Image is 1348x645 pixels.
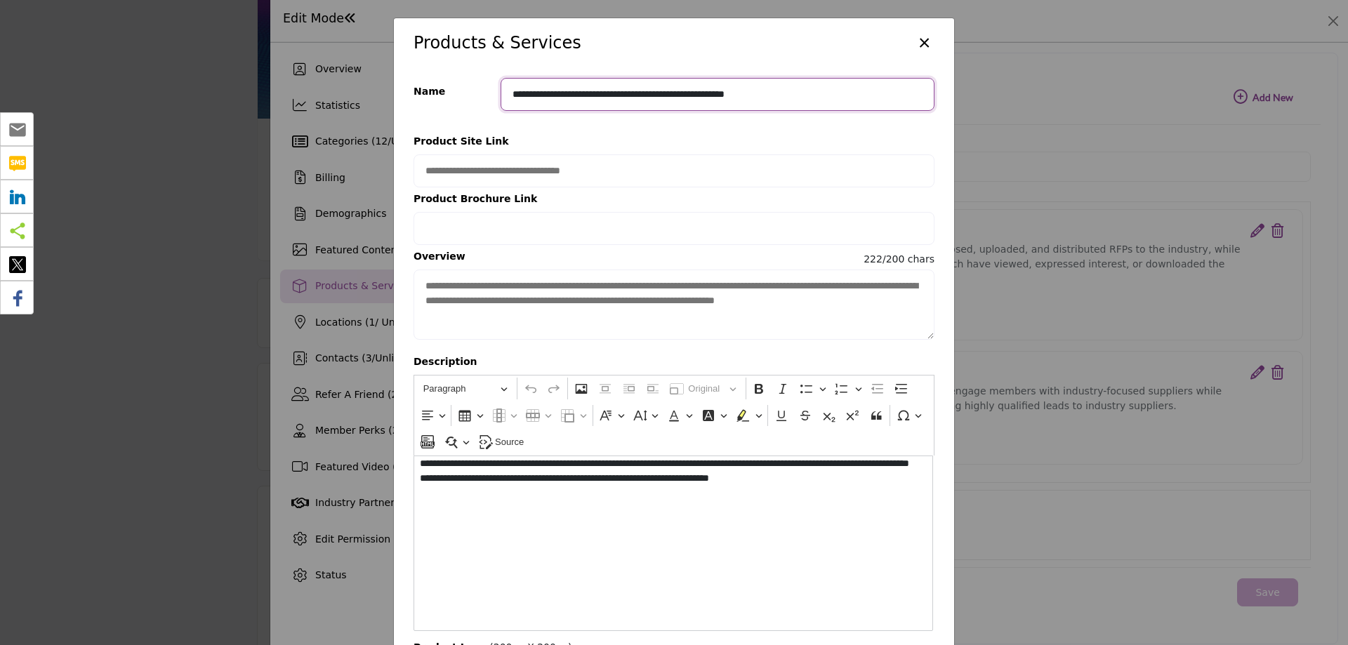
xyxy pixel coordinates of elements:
[414,134,509,154] b: Product Site Link
[914,28,934,55] button: ×
[414,375,934,456] div: Editor toolbar
[864,252,934,267] span: 222/200 chars
[495,434,524,451] span: Source
[414,212,934,245] input: Provide your product brochure URL
[414,249,465,270] b: Overview
[414,84,445,105] b: Name
[414,154,934,187] input: Provide your product link
[475,431,530,453] button: Source
[417,378,514,399] button: Heading
[414,30,581,55] h2: Products & Services
[414,270,934,340] textarea: Enter short overview description
[501,78,934,111] input: Enter product name
[414,192,537,212] b: Product Brochure Link
[423,380,496,397] span: Paragraph
[414,456,933,631] div: Editor editing area: main
[666,378,742,399] button: Resize image
[688,380,725,397] span: Original
[414,354,477,375] b: Description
